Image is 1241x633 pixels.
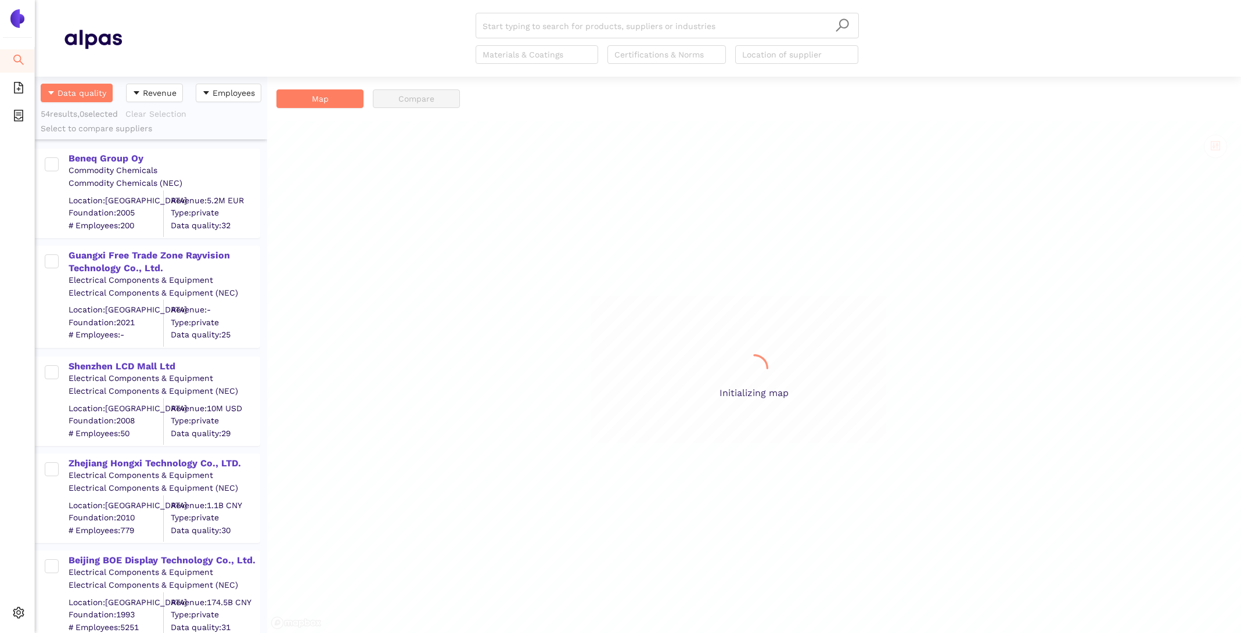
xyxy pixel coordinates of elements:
div: Electrical Components & Equipment [69,373,259,384]
div: Location: [GEOGRAPHIC_DATA] [69,195,163,206]
span: Map [312,92,329,105]
span: Data quality: 32 [171,220,259,231]
div: Electrical Components & Equipment [69,470,259,481]
span: # Employees: 779 [69,524,163,536]
span: caret-down [47,89,55,98]
span: # Employees: - [69,329,163,341]
div: Guangxi Free Trade Zone Rayvision Technology Co., Ltd. [69,249,259,275]
span: Foundation: 2008 [69,415,163,427]
span: 54 results, 0 selected [41,109,118,118]
span: setting [13,603,24,626]
span: container [13,106,24,129]
div: Beneq Group Oy [69,152,259,165]
span: Foundation: 2010 [69,512,163,524]
span: Type: private [171,415,259,427]
span: Type: private [171,207,259,219]
button: caret-downRevenue [126,84,183,102]
div: Initializing map [267,121,1241,633]
button: caret-downEmployees [196,84,261,102]
span: Data quality: 25 [171,329,259,341]
span: Foundation: 2005 [69,207,163,219]
div: Revenue: 174.5B CNY [171,596,259,608]
div: Location: [GEOGRAPHIC_DATA] [69,499,163,511]
img: Logo [8,9,27,28]
div: Shenzhen LCD Mall Ltd [69,360,259,373]
div: Revenue: 1.1B CNY [171,499,259,511]
button: Clear Selection [125,105,194,123]
div: Electrical Components & Equipment (NEC) [69,483,259,494]
div: Revenue: - [171,304,259,316]
div: Commodity Chemicals (NEC) [69,178,259,189]
span: file-add [13,78,24,101]
span: Data quality: 31 [171,621,259,633]
div: Electrical Components & Equipment [69,567,259,578]
span: Data quality: 29 [171,427,259,439]
span: Type: private [171,512,259,524]
div: Select to compare suppliers [41,123,261,135]
span: Data quality [57,87,106,99]
button: Map [276,89,364,108]
span: caret-down [132,89,141,98]
button: caret-downData quality [41,84,113,102]
span: Foundation: 1993 [69,609,163,621]
span: Type: private [171,609,259,621]
div: Location: [GEOGRAPHIC_DATA] [69,304,163,316]
span: caret-down [202,89,210,98]
div: Zhejiang Hongxi Technology Co., LTD. [69,457,259,470]
span: Type: private [171,316,259,328]
span: # Employees: 5251 [69,621,163,633]
span: loading [740,354,768,382]
div: Beijing BOE Display Technology Co., Ltd. [69,554,259,567]
div: Location: [GEOGRAPHIC_DATA] [69,402,163,414]
div: Electrical Components & Equipment (NEC) [69,580,259,591]
div: Electrical Components & Equipment (NEC) [69,386,259,397]
span: Revenue [143,87,177,99]
span: Employees [213,87,255,99]
span: search [13,50,24,73]
span: search [835,18,850,33]
div: Revenue: 5.2M EUR [171,195,259,206]
img: Homepage [64,24,122,53]
span: # Employees: 50 [69,427,163,439]
span: Data quality: 30 [171,524,259,536]
span: Foundation: 2021 [69,316,163,328]
div: Commodity Chemicals [69,165,259,177]
div: Electrical Components & Equipment [69,275,259,286]
span: # Employees: 200 [69,220,163,231]
div: Revenue: 10M USD [171,402,259,414]
div: Location: [GEOGRAPHIC_DATA] [69,596,163,608]
div: Electrical Components & Equipment (NEC) [69,287,259,298]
